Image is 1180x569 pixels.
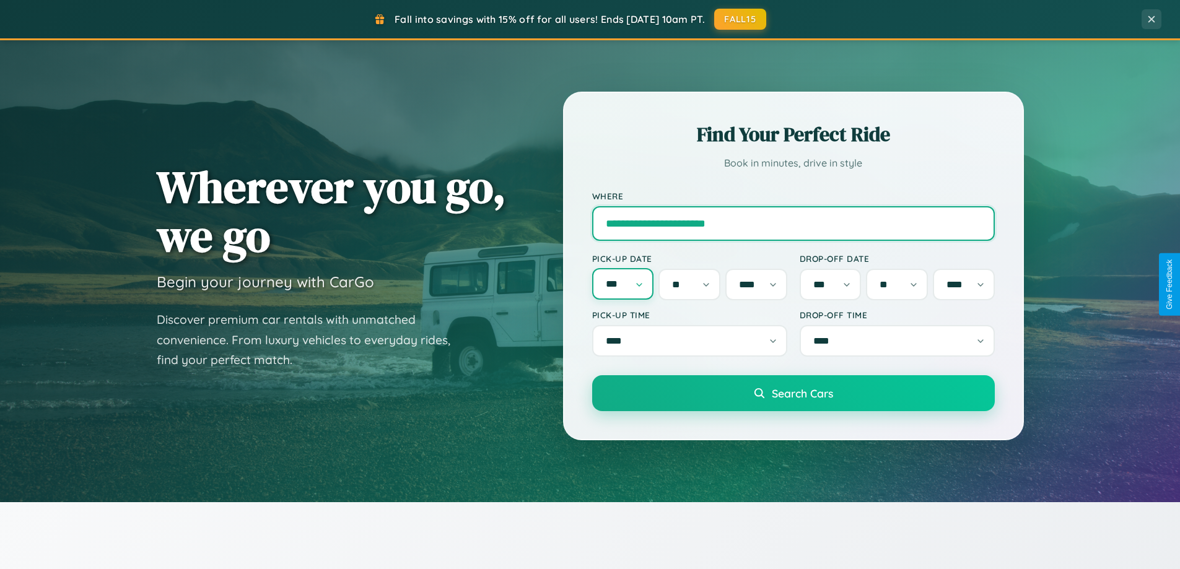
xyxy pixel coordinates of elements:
[714,9,766,30] button: FALL15
[157,162,506,260] h1: Wherever you go, we go
[592,375,995,411] button: Search Cars
[395,13,705,25] span: Fall into savings with 15% off for all users! Ends [DATE] 10am PT.
[592,154,995,172] p: Book in minutes, drive in style
[800,253,995,264] label: Drop-off Date
[772,386,833,400] span: Search Cars
[592,191,995,201] label: Where
[157,272,374,291] h3: Begin your journey with CarGo
[800,310,995,320] label: Drop-off Time
[157,310,466,370] p: Discover premium car rentals with unmatched convenience. From luxury vehicles to everyday rides, ...
[592,253,787,264] label: Pick-up Date
[592,310,787,320] label: Pick-up Time
[1165,259,1174,310] div: Give Feedback
[592,121,995,148] h2: Find Your Perfect Ride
